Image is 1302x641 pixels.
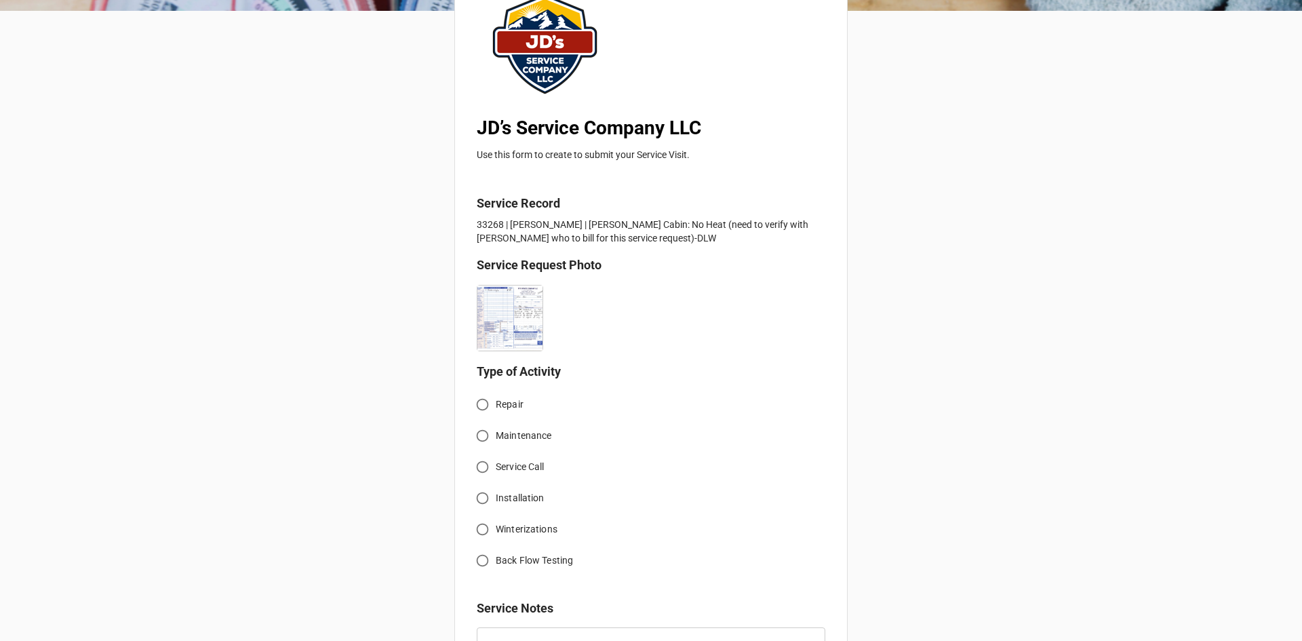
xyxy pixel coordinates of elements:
[496,491,545,505] span: Installation
[477,117,701,139] b: JD’s Service Company LLC
[477,286,542,351] img: EMPxUwNvUERscl3H_RxG6xicwkXGImy2Gp1Vmr6VHxY
[496,553,573,568] span: Back Flow Testing
[477,258,601,272] b: Service Request Photo
[496,397,524,412] span: Repair
[477,362,561,381] label: Type of Activity
[496,460,545,474] span: Service Call
[477,279,554,351] div: Document_20250902_0001.pdf
[477,599,553,618] label: Service Notes
[477,196,560,210] b: Service Record
[496,429,551,443] span: Maintenance
[496,522,557,537] span: Winterizations
[477,218,825,245] p: 33268 | [PERSON_NAME] | [PERSON_NAME] Cabin: No Heat (need to verify with [PERSON_NAME] who to bi...
[477,148,825,161] p: Use this form to create to submit your Service Visit.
